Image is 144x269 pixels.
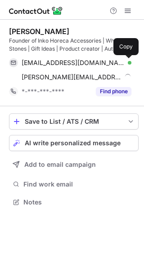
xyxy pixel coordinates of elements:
span: [PERSON_NAME][EMAIL_ADDRESS][DOMAIN_NAME] [22,73,121,81]
div: Save to List / ATS / CRM [25,118,123,125]
div: [PERSON_NAME] [9,27,69,36]
div: Founder of Inko Horeca Accessories | Whiskey Stones | Gift Ideas | Product creator | Author [9,37,139,53]
button: Add to email campaign [9,156,139,173]
span: Notes [23,198,135,206]
span: [EMAIL_ADDRESS][DOMAIN_NAME] [22,59,125,67]
button: Find work email [9,178,139,191]
img: ContactOut v5.3.10 [9,5,63,16]
button: Notes [9,196,139,208]
button: AI write personalized message [9,135,139,151]
span: Find work email [23,180,135,188]
span: AI write personalized message [25,139,121,147]
button: save-profile-one-click [9,113,139,130]
button: Reveal Button [96,87,131,96]
span: Add to email campaign [24,161,96,168]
